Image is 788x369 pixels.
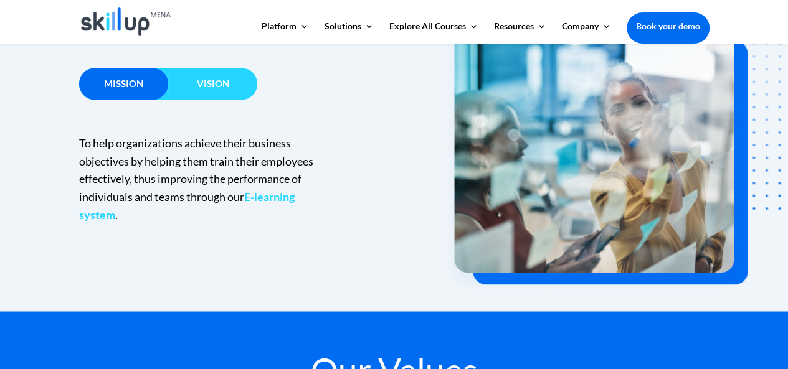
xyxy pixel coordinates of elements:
a: Resources [494,22,546,43]
a: E-learning system [79,190,295,222]
iframe: Chat Widget [726,309,788,369]
p: To help organizations achieve their business objectives by helping them train their employees eff... [79,134,324,224]
span: Mission [104,78,143,89]
a: Explore All Courses [389,22,478,43]
span: Vision [197,78,229,89]
a: Book your demo [627,12,710,40]
img: Skillup Mena [81,7,171,36]
a: Solutions [325,22,374,43]
a: Platform [262,22,309,43]
a: Company [562,22,611,43]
